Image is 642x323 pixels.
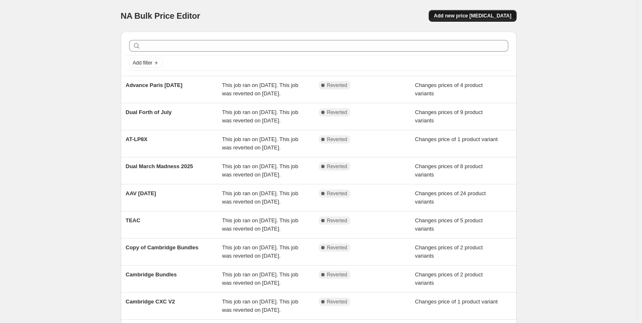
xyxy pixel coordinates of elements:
[126,109,172,115] span: Dual Forth of July
[126,136,148,142] span: AT-LP8X
[126,190,156,196] span: AAV [DATE]
[327,298,347,305] span: Reverted
[222,217,298,232] span: This job ran on [DATE]. This job was reverted on [DATE].
[415,271,483,286] span: Changes prices of 2 product variants
[222,163,298,178] span: This job ran on [DATE]. This job was reverted on [DATE].
[121,11,200,20] span: NA Bulk Price Editor
[415,109,483,124] span: Changes prices of 9 product variants
[222,298,298,313] span: This job ran on [DATE]. This job was reverted on [DATE].
[222,109,298,124] span: This job ran on [DATE]. This job was reverted on [DATE].
[126,244,199,251] span: Copy of Cambridge Bundles
[126,82,182,88] span: Advance Paris [DATE]
[415,217,483,232] span: Changes prices of 5 product variants
[415,190,486,205] span: Changes prices of 24 product variants
[429,10,516,22] button: Add new price [MEDICAL_DATA]
[327,244,347,251] span: Reverted
[126,217,140,224] span: TEAC
[222,271,298,286] span: This job ran on [DATE]. This job was reverted on [DATE].
[434,12,511,19] span: Add new price [MEDICAL_DATA]
[415,82,483,97] span: Changes prices of 4 product variants
[222,244,298,259] span: This job ran on [DATE]. This job was reverted on [DATE].
[222,82,298,97] span: This job ran on [DATE]. This job was reverted on [DATE].
[327,136,347,143] span: Reverted
[129,58,162,68] button: Add filter
[133,60,152,66] span: Add filter
[327,82,347,89] span: Reverted
[327,163,347,170] span: Reverted
[126,298,175,305] span: Cambridge CXC V2
[415,244,483,259] span: Changes prices of 2 product variants
[222,190,298,205] span: This job ran on [DATE]. This job was reverted on [DATE].
[415,163,483,178] span: Changes prices of 8 product variants
[126,163,193,169] span: Dual March Madness 2025
[126,271,177,278] span: Cambridge Bundles
[222,136,298,151] span: This job ran on [DATE]. This job was reverted on [DATE].
[327,190,347,197] span: Reverted
[327,217,347,224] span: Reverted
[415,298,498,305] span: Changes price of 1 product variant
[415,136,498,142] span: Changes price of 1 product variant
[327,271,347,278] span: Reverted
[327,109,347,116] span: Reverted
